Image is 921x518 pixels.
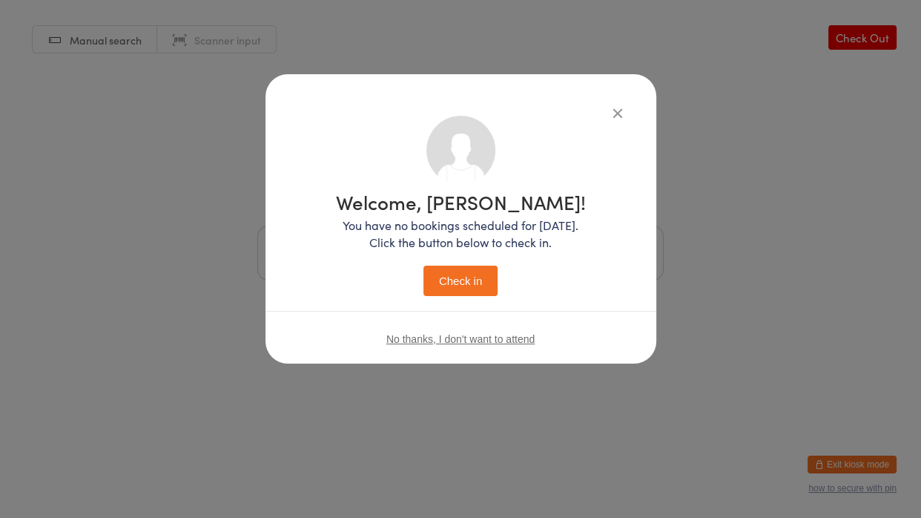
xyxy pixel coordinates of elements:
button: No thanks, I don't want to attend [386,333,535,345]
h1: Welcome, [PERSON_NAME]! [336,192,586,212]
button: Check in [423,266,498,296]
p: You have no bookings scheduled for [DATE]. Click the button below to check in. [336,217,586,251]
img: no_photo.png [426,116,495,185]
